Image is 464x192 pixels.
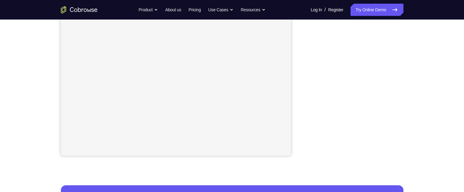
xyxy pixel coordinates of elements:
[188,4,201,16] a: Pricing
[139,4,158,16] button: Product
[61,6,98,13] a: Go to the home page
[208,4,233,16] button: Use Cases
[351,4,403,16] a: Try Online Demo
[165,4,181,16] a: About us
[311,4,322,16] a: Log In
[328,4,343,16] a: Register
[325,6,326,13] span: /
[241,4,265,16] button: Resources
